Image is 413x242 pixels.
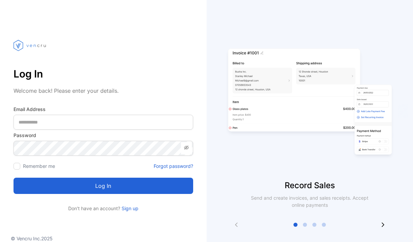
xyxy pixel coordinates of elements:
a: Sign up [120,205,138,211]
a: Forgot password? [154,162,193,170]
img: vencru logo [14,27,47,64]
p: Log In [14,66,193,82]
p: Send and create invoices, and sales receipts. Accept online payments [245,194,375,208]
p: Welcome back! Please enter your details. [14,87,193,95]
p: Don't have an account? [14,205,193,212]
img: slider image [225,27,394,179]
label: Email Address [14,106,193,113]
label: Remember me [23,163,55,169]
button: Log in [14,178,193,194]
label: Password [14,132,193,139]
